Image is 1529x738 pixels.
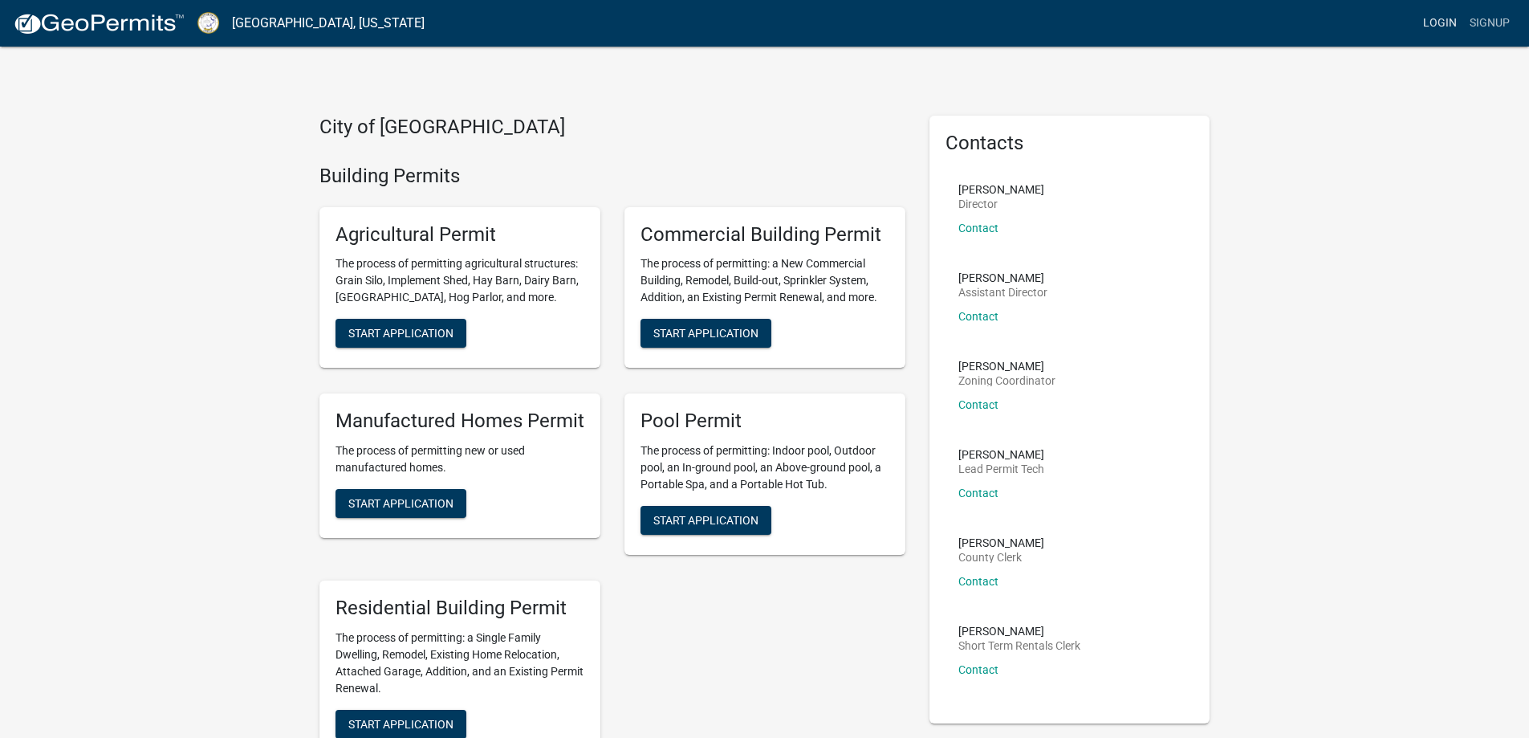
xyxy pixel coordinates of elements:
button: Start Application [640,506,771,535]
p: Director [958,198,1044,210]
span: Start Application [348,327,453,340]
a: Contact [958,663,998,676]
a: Contact [958,222,998,234]
p: Assistant Director [958,287,1047,298]
p: County Clerk [958,552,1044,563]
a: Contact [958,310,998,323]
p: The process of permitting new or used manufactured homes. [335,442,584,476]
a: Contact [958,398,998,411]
p: The process of permitting: a New Commercial Building, Remodel, Build-out, Sprinkler System, Addit... [640,255,889,306]
h5: Commercial Building Permit [640,223,889,247]
img: Putnam County, Georgia [197,12,219,34]
p: [PERSON_NAME] [958,184,1044,195]
p: [PERSON_NAME] [958,272,1047,283]
h4: City of [GEOGRAPHIC_DATA] [319,116,905,139]
a: Login [1417,8,1463,39]
h4: Building Permits [319,165,905,188]
p: Short Term Rentals Clerk [958,640,1080,651]
h5: Manufactured Homes Permit [335,410,584,433]
p: Zoning Coordinator [958,375,1055,386]
span: Start Application [653,327,758,340]
button: Start Application [640,319,771,348]
a: [GEOGRAPHIC_DATA], [US_STATE] [232,10,425,37]
button: Start Application [335,319,466,348]
p: [PERSON_NAME] [958,361,1055,372]
span: Start Application [348,497,453,510]
span: Start Application [348,717,453,730]
a: Contact [958,487,998,499]
a: Contact [958,575,998,588]
p: [PERSON_NAME] [958,449,1044,460]
h5: Residential Building Permit [335,597,584,620]
h5: Agricultural Permit [335,223,584,247]
p: The process of permitting: Indoor pool, Outdoor pool, an In-ground pool, an Above-ground pool, a ... [640,442,889,493]
p: Lead Permit Tech [958,463,1044,475]
p: [PERSON_NAME] [958,626,1080,637]
p: The process of permitting: a Single Family Dwelling, Remodel, Existing Home Relocation, Attached ... [335,630,584,697]
p: The process of permitting agricultural structures: Grain Silo, Implement Shed, Hay Barn, Dairy Ba... [335,255,584,306]
h5: Contacts [945,132,1194,155]
span: Start Application [653,514,758,527]
h5: Pool Permit [640,410,889,433]
button: Start Application [335,489,466,518]
a: Signup [1463,8,1516,39]
p: [PERSON_NAME] [958,537,1044,548]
